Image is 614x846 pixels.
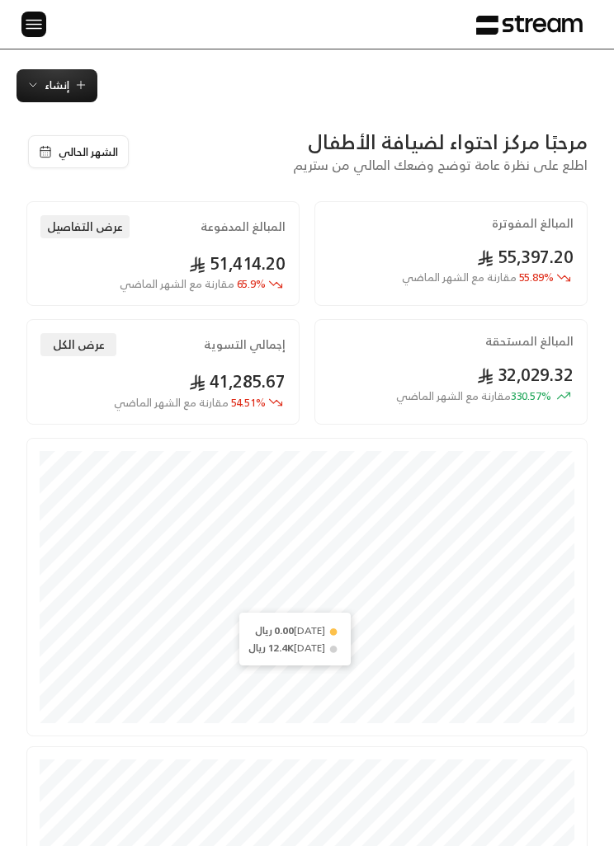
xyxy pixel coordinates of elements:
[485,333,574,350] h2: المبالغ المستحقة
[402,270,554,285] span: 55.89 %
[402,268,517,287] span: مقارنة مع الشهر الماضي
[24,14,44,35] img: menu
[120,276,266,292] span: 65.9 %
[293,153,588,176] span: اطلع على نظرة عامة توضح وضعك المالي من ستريم
[477,360,574,389] span: 32,029.32
[476,15,583,35] img: Logo
[201,219,286,235] h2: المبالغ المدفوعة
[28,135,129,168] button: الشهر الحالي
[17,69,97,102] button: إنشاء
[396,387,511,406] span: مقارنة مع الشهر الماضي
[120,275,234,294] span: مقارنة مع الشهر الماضي
[114,393,229,412] span: مقارنة مع الشهر الماضي
[492,215,574,232] h2: المبالغ المفوترة
[477,242,574,271] span: 55,397.20
[40,333,116,356] button: عرض الكل
[189,249,286,278] span: 51,414.20
[45,76,69,95] span: إنشاء
[40,215,130,238] button: عرض التفاصيل
[396,388,551,404] span: 330.57 %
[114,395,266,411] span: 54.51 %
[204,336,286,353] h2: إجمالي التسوية
[145,129,588,155] div: مرحبًا مركز احتواء لضيافة الأطفال
[189,367,286,396] span: 41,285.67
